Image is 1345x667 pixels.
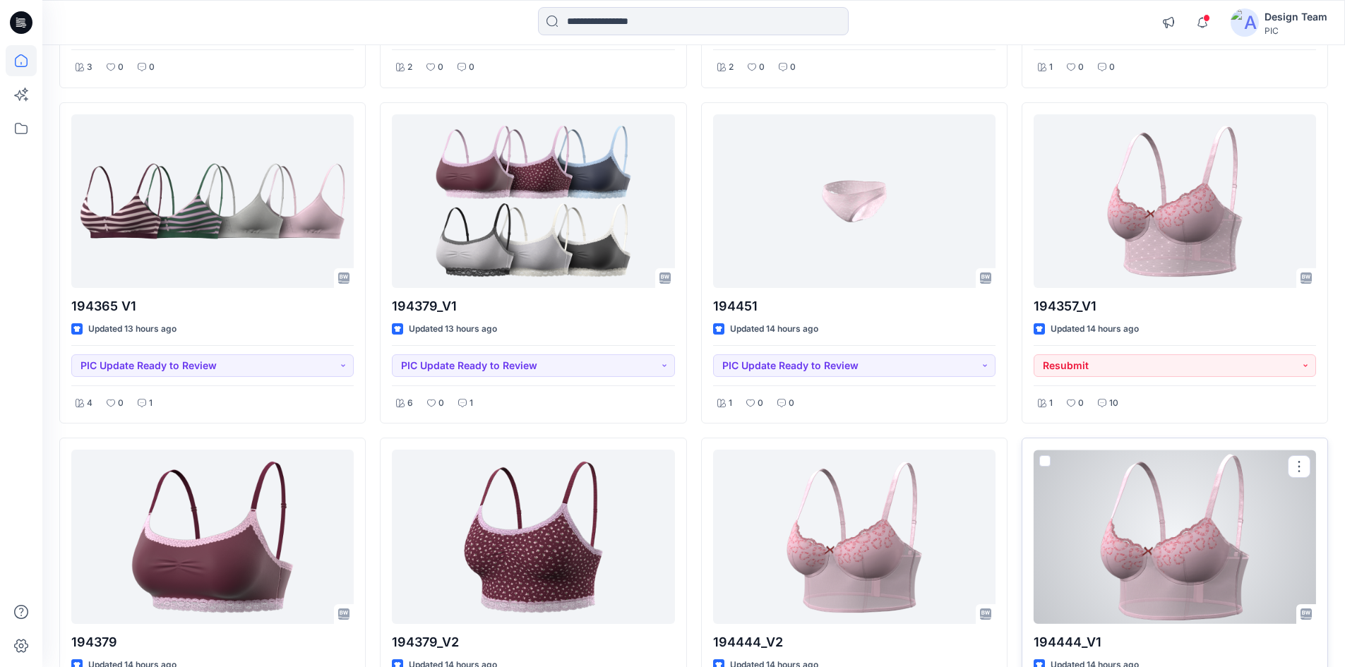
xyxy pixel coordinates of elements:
[729,60,734,75] p: 2
[713,296,996,316] p: 194451
[469,60,474,75] p: 0
[392,632,674,652] p: 194379_V2
[438,396,444,411] p: 0
[1034,114,1316,289] a: 194357_V1
[729,396,732,411] p: 1
[118,60,124,75] p: 0
[71,114,354,289] a: 194365 V1
[409,322,497,337] p: Updated 13 hours ago
[71,450,354,624] a: 194379
[438,60,443,75] p: 0
[392,296,674,316] p: 194379_V1
[87,60,92,75] p: 3
[713,632,996,652] p: 194444_V2
[1049,60,1053,75] p: 1
[1231,8,1259,37] img: avatar
[713,450,996,624] a: 194444_V2
[1109,60,1115,75] p: 0
[1078,60,1084,75] p: 0
[759,60,765,75] p: 0
[1034,296,1316,316] p: 194357_V1
[392,114,674,289] a: 194379_V1
[407,396,413,411] p: 6
[149,396,153,411] p: 1
[1078,396,1084,411] p: 0
[470,396,473,411] p: 1
[789,396,794,411] p: 0
[118,396,124,411] p: 0
[790,60,796,75] p: 0
[1034,632,1316,652] p: 194444_V1
[392,450,674,624] a: 194379_V2
[1034,450,1316,624] a: 194444_V1
[1051,322,1139,337] p: Updated 14 hours ago
[1109,396,1118,411] p: 10
[71,632,354,652] p: 194379
[1049,396,1053,411] p: 1
[88,322,177,337] p: Updated 13 hours ago
[149,60,155,75] p: 0
[87,396,92,411] p: 4
[1265,25,1327,36] div: PIC
[713,114,996,289] a: 194451
[407,60,412,75] p: 2
[1265,8,1327,25] div: Design Team
[730,322,818,337] p: Updated 14 hours ago
[71,296,354,316] p: 194365 V1
[758,396,763,411] p: 0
